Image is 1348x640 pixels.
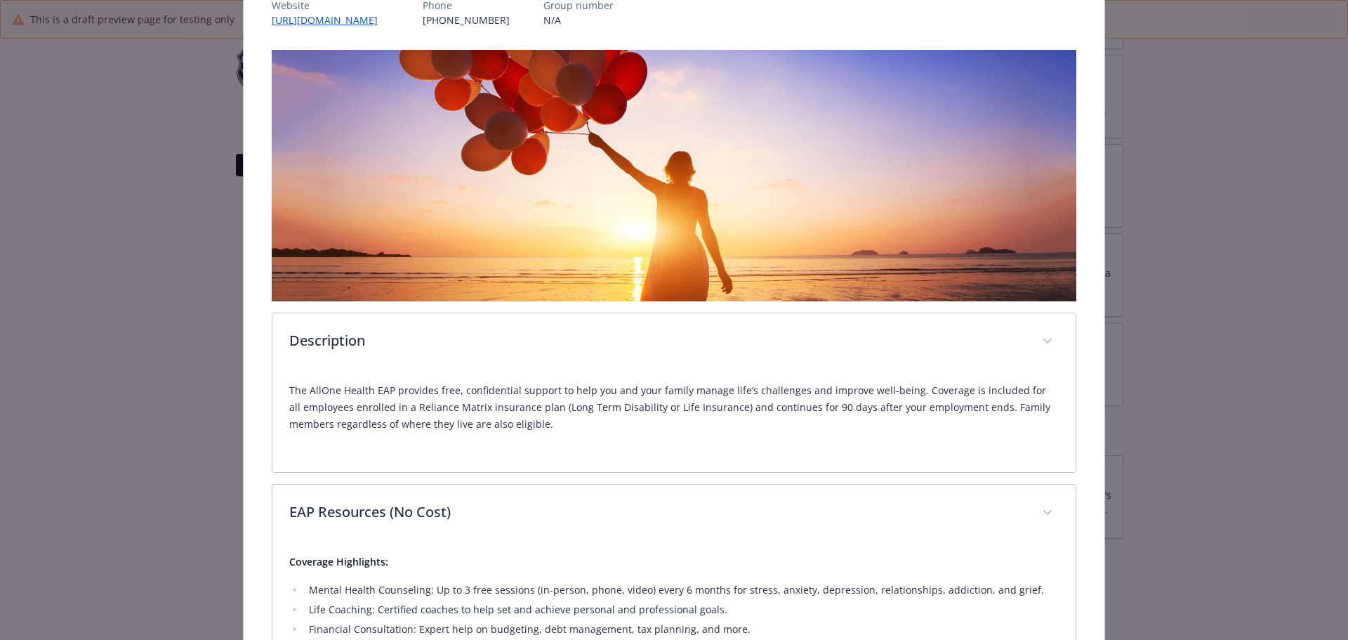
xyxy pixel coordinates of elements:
[272,50,1077,301] img: banner
[272,13,389,27] a: [URL][DOMAIN_NAME]
[272,371,1076,472] div: Description
[543,13,614,27] p: N/A
[289,502,1026,523] p: EAP Resources (No Cost)
[305,621,1059,638] li: Financial Consultation: Expert help on budgeting, debt management, tax planning, and more.
[289,382,1059,433] p: The AllOne Health EAP provides free, confidential support to help you and your family manage life...
[272,313,1076,371] div: Description
[305,601,1059,618] li: Life Coaching: Certified coaches to help set and achieve personal and professional goals.
[423,13,510,27] p: [PHONE_NUMBER]
[305,582,1059,599] li: Mental Health Counseling: Up to 3 free sessions (in-person, phone, video) every 6 months for stre...
[272,485,1076,542] div: EAP Resources (No Cost)
[289,330,1026,351] p: Description
[289,555,388,568] strong: Coverage Highlights:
